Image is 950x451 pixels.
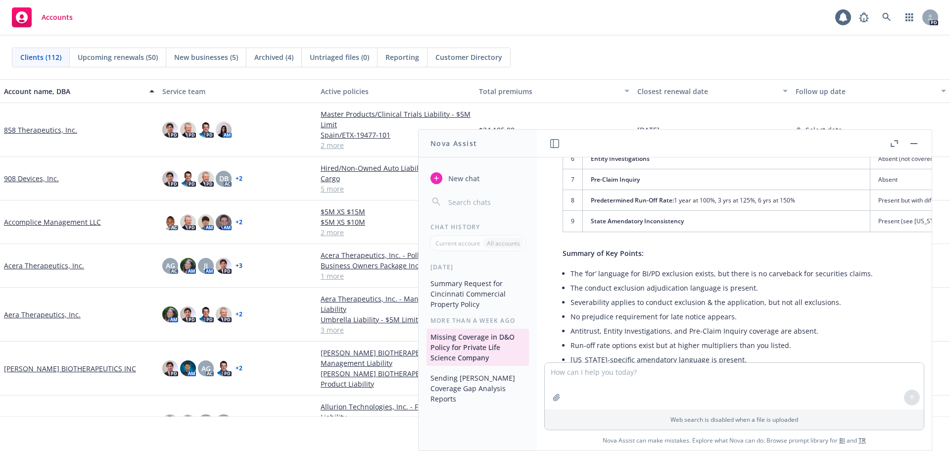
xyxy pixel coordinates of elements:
[180,171,196,187] img: photo
[475,79,633,103] button: Total premiums
[591,196,674,204] span: Predetermined Run-Off Rate:
[321,184,471,194] a: 5 more
[637,125,660,135] span: [DATE]
[321,86,471,97] div: Active policies
[216,214,232,230] img: photo
[792,79,950,103] button: Follow up date
[419,316,537,325] div: More than a week ago
[430,138,477,149] h1: Nova Assist
[321,130,471,140] a: Spain/ETX-19477-101
[8,3,77,31] a: Accounts
[236,219,242,225] a: + 2
[321,109,471,130] a: Master Products/Clinical Trials Liability - $5M Limit
[321,140,471,150] a: 2 more
[180,214,196,230] img: photo
[854,7,874,27] a: Report a Bug
[158,79,317,103] button: Service team
[858,436,866,445] a: TR
[446,195,525,209] input: Search chats
[435,52,502,62] span: Customer Directory
[321,401,471,422] a: Allurion Technologies, Inc. - Fiduciary Liability
[419,223,537,231] div: Chat History
[216,306,232,322] img: photo
[419,263,537,271] div: [DATE]
[806,125,842,135] span: Select date
[563,190,583,211] td: 8
[479,125,515,135] span: $24,195.00
[310,52,369,62] span: Untriaged files (0)
[637,86,777,97] div: Closest renewal date
[236,263,242,269] a: + 3
[563,249,644,258] span: Summary of Key Points:
[321,294,471,314] a: Aera Therapeutics, Inc. - Management Liability
[180,122,196,138] img: photo
[236,365,242,371] a: + 2
[42,13,73,21] span: Accounts
[162,306,178,322] img: photo
[487,239,520,248] p: All accounts
[796,86,935,97] div: Follow up date
[479,86,618,97] div: Total premiums
[446,173,480,184] span: New chat
[427,169,529,187] button: New chat
[162,360,178,376] img: photo
[563,211,583,232] td: 9
[321,271,471,281] a: 1 more
[180,306,196,322] img: photo
[435,239,480,248] p: Current account
[162,214,178,230] img: photo
[321,217,471,227] a: $5M XS $10M
[174,52,238,62] span: New businesses (5)
[216,360,232,376] img: photo
[321,163,471,173] a: Hired/Non-Owned Auto Liability
[839,436,845,445] a: BI
[591,154,650,163] span: Entity Investigations
[204,260,208,271] span: JJ
[4,217,101,227] a: Accomplice Management LLC
[216,258,232,274] img: photo
[201,363,211,374] span: AG
[563,169,583,190] td: 7
[4,125,77,135] a: 858 Therapeutics, Inc.
[78,52,158,62] span: Upcoming renewals (50)
[162,86,313,97] div: Service team
[219,173,229,184] span: DB
[180,414,196,430] img: photo
[162,171,178,187] img: photo
[321,227,471,238] a: 2 more
[216,122,232,138] img: photo
[254,52,293,62] span: Archived (4)
[4,173,59,184] a: 908 Devices, Inc.
[551,415,918,424] p: Web search is disabled when a file is uploaded
[20,52,61,62] span: Clients (112)
[236,176,242,182] a: + 2
[321,260,471,271] a: Business Owners Package Incl $4M Umb
[180,258,196,274] img: photo
[321,348,471,368] a: [PERSON_NAME] BIOTHERAPEUTICS INC - Management Liability
[198,171,214,187] img: photo
[321,206,471,217] a: $5M XS $15M
[321,250,471,260] a: Acera Therapeutics, Inc. - Pollution
[4,86,143,97] div: Account name, DBA
[877,7,897,27] a: Search
[4,363,136,374] a: [PERSON_NAME] BIOTHERAPEUTICS INC
[317,79,475,103] button: Active policies
[563,149,583,169] td: 6
[198,306,214,322] img: photo
[198,214,214,230] img: photo
[583,190,870,211] td: 1 year at 100%, 3 yrs at 125%, 6 yrs at 150%
[162,414,178,430] img: photo
[321,325,471,335] a: 3 more
[900,7,919,27] a: Switch app
[427,329,529,366] button: Missing Coverage in D&O Policy for Private Life Science Company
[166,260,175,271] span: AG
[321,314,471,325] a: Umbrella Liability - $5M Limit
[236,311,242,317] a: + 2
[198,122,214,138] img: photo
[591,217,684,225] span: State Amendatory Inconsistency
[321,173,471,184] a: Cargo
[4,260,84,271] a: Acera Therapeutics, Inc.
[321,368,471,389] a: [PERSON_NAME] BIOTHERAPEUTICS INC - Product Liability
[591,175,640,184] span: Pre-Claim Inquiry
